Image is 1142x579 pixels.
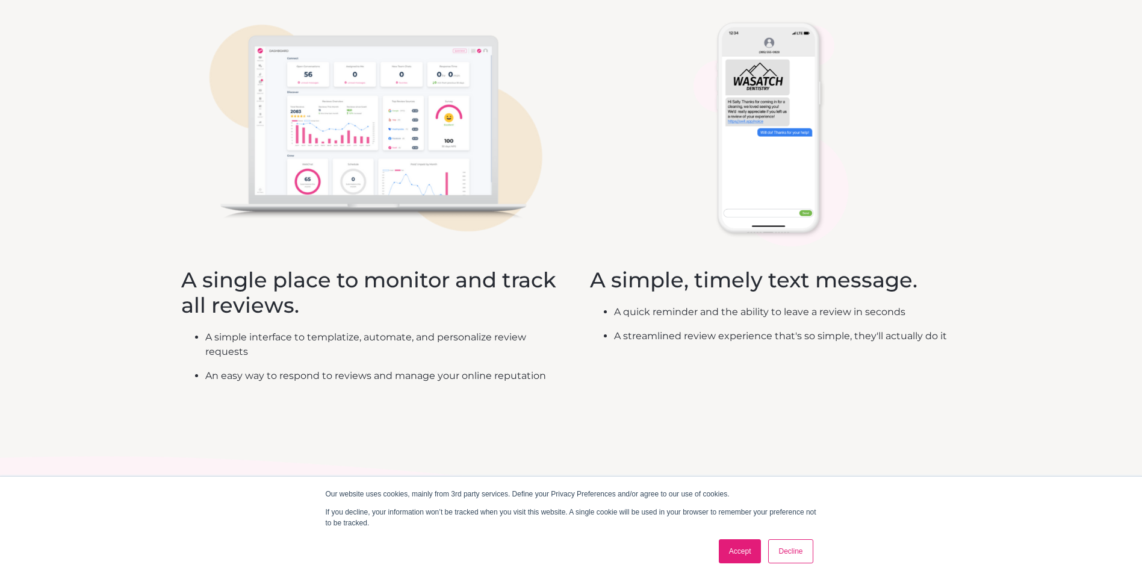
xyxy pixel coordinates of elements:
[614,329,947,343] li: A streamlined review experience that's so simple, they'll actually do it
[590,268,947,293] h3: A simple, timely text message.
[614,305,947,319] li: A quick reminder and the ability to leave a review in seconds
[326,489,817,499] p: Our website uses cookies, mainly from 3rd party services. Define your Privacy Preferences and/or ...
[205,369,566,383] li: An easy way to respond to reviews and manage your online reputation
[719,539,762,563] a: Accept
[768,539,813,563] a: Decline
[181,268,566,318] h3: A single place to monitor and track all reviews.
[205,330,566,359] li: A simple interface to templatize, automate, and personalize review requests
[681,7,857,248] img: A text message example displayed on a phone.
[326,507,817,528] p: If you decline, your information won’t be tracked when you visit this website. A single cookie wi...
